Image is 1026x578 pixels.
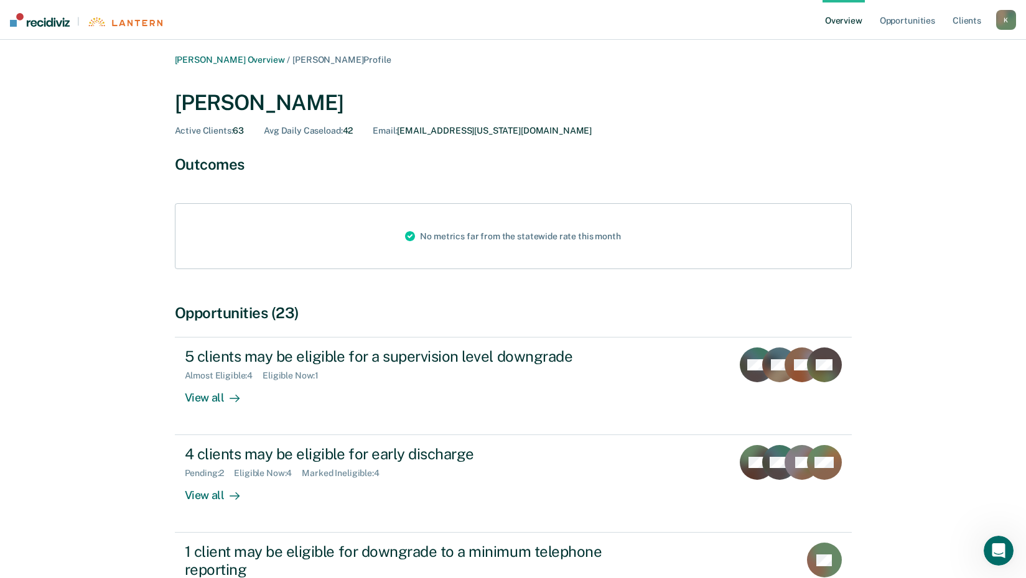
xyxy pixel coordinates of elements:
[175,126,233,135] span: Active Clients :
[284,55,292,65] span: /
[175,126,245,136] div: 63
[996,10,1016,30] button: K
[70,16,87,27] span: |
[302,468,389,479] div: Marked Ineligible : 4
[185,347,622,365] div: 5 clients may be eligible for a supervision level downgrade
[185,370,263,381] div: Almost Eligible : 4
[10,13,162,27] a: |
[395,204,630,268] div: No metrics far from the statewide rate this month
[175,155,852,173] div: Outcomes
[185,468,235,479] div: Pending : 2
[87,17,162,27] img: Lantern
[10,13,70,27] img: Recidiviz
[185,479,254,503] div: View all
[175,90,852,116] div: [PERSON_NAME]
[175,304,852,322] div: Opportunities (23)
[984,536,1014,566] iframe: Intercom live chat
[373,126,397,135] span: Email :
[175,435,852,533] a: 4 clients may be eligible for early dischargePending:2Eligible Now:4Marked Ineligible:4View all
[175,337,852,435] a: 5 clients may be eligible for a supervision level downgradeAlmost Eligible:4Eligible Now:1View all
[373,126,592,136] div: [EMAIL_ADDRESS][US_STATE][DOMAIN_NAME]
[175,55,285,65] a: [PERSON_NAME] Overview
[264,126,353,136] div: 42
[292,55,391,65] span: [PERSON_NAME] Profile
[234,468,302,479] div: Eligible Now : 4
[264,126,342,135] span: Avg Daily Caseload :
[185,381,254,405] div: View all
[185,445,622,463] div: 4 clients may be eligible for early discharge
[263,370,329,381] div: Eligible Now : 1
